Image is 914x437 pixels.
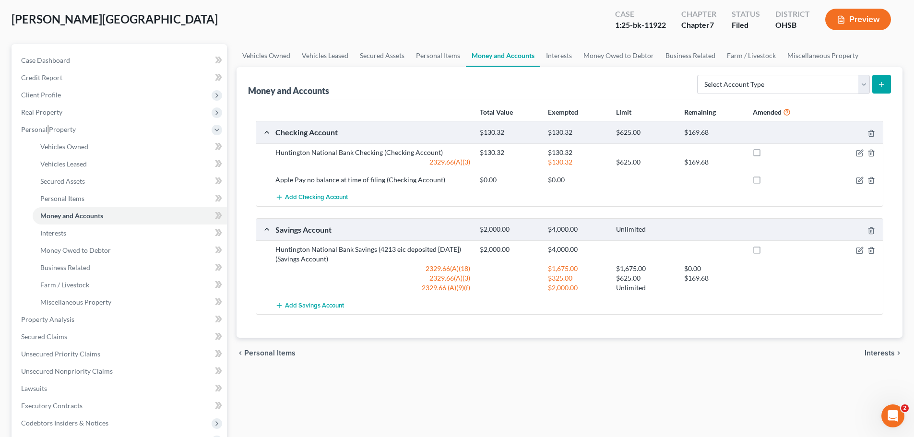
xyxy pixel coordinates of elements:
[271,127,475,137] div: Checking Account
[679,264,748,273] div: $0.00
[611,157,679,167] div: $625.00
[40,212,103,220] span: Money and Accounts
[21,125,76,133] span: Personal Property
[21,367,113,375] span: Unsecured Nonpriority Claims
[732,20,760,31] div: Filed
[237,44,296,67] a: Vehicles Owned
[732,9,760,20] div: Status
[616,108,631,116] strong: Limit
[33,190,227,207] a: Personal Items
[475,225,543,234] div: $2,000.00
[275,296,344,314] button: Add Savings Account
[40,142,88,151] span: Vehicles Owned
[33,224,227,242] a: Interests
[681,9,716,20] div: Chapter
[13,380,227,397] a: Lawsuits
[248,85,329,96] div: Money and Accounts
[21,73,62,82] span: Credit Report
[33,294,227,311] a: Miscellaneous Property
[543,175,611,185] div: $0.00
[40,229,66,237] span: Interests
[33,242,227,259] a: Money Owed to Debtor
[33,259,227,276] a: Business Related
[40,194,84,202] span: Personal Items
[825,9,891,30] button: Preview
[753,108,782,116] strong: Amended
[40,177,85,185] span: Secured Assets
[895,349,902,357] i: chevron_right
[33,276,227,294] a: Farm / Livestock
[33,155,227,173] a: Vehicles Leased
[40,298,111,306] span: Miscellaneous Property
[611,128,679,137] div: $625.00
[611,264,679,273] div: $1,675.00
[244,349,296,357] span: Personal Items
[271,264,475,273] div: 2329.66(A)(18)
[271,224,475,235] div: Savings Account
[782,44,864,67] a: Miscellaneous Property
[679,128,748,137] div: $169.68
[40,281,89,289] span: Farm / Livestock
[40,263,90,272] span: Business Related
[548,108,578,116] strong: Exempted
[21,419,108,427] span: Codebtors Insiders & Notices
[237,349,296,357] button: chevron_left Personal Items
[40,160,87,168] span: Vehicles Leased
[271,148,475,157] div: Huntington National Bank Checking (Checking Account)
[21,315,74,323] span: Property Analysis
[611,225,679,234] div: Unlimited
[615,9,666,20] div: Case
[681,20,716,31] div: Chapter
[615,20,666,31] div: 1:25-bk-11922
[475,175,543,185] div: $0.00
[296,44,354,67] a: Vehicles Leased
[543,273,611,283] div: $325.00
[271,273,475,283] div: 2329.66(A)(3)
[721,44,782,67] a: Farm / Livestock
[475,245,543,254] div: $2,000.00
[21,108,62,116] span: Real Property
[271,175,475,185] div: Apple Pay no balance at time of filing (Checking Account)
[901,404,909,412] span: 2
[21,332,67,341] span: Secured Claims
[865,349,895,357] span: Interests
[354,44,410,67] a: Secured Assets
[13,311,227,328] a: Property Analysis
[12,12,218,26] span: [PERSON_NAME][GEOGRAPHIC_DATA]
[684,108,716,116] strong: Remaining
[660,44,721,67] a: Business Related
[271,157,475,167] div: 2329.66(A)(3)
[33,173,227,190] a: Secured Assets
[271,283,475,293] div: 2329.66 (A)(9)(f)
[275,189,348,206] button: Add Checking Account
[33,138,227,155] a: Vehicles Owned
[611,273,679,283] div: $625.00
[480,108,513,116] strong: Total Value
[543,128,611,137] div: $130.32
[271,245,475,264] div: Huntington National Bank Savings (4213 eic deposited [DATE]) (Savings Account)
[21,402,83,410] span: Executory Contracts
[775,9,810,20] div: District
[410,44,466,67] a: Personal Items
[285,302,344,309] span: Add Savings Account
[543,157,611,167] div: $130.32
[679,273,748,283] div: $169.68
[775,20,810,31] div: OHSB
[475,128,543,137] div: $130.32
[466,44,540,67] a: Money and Accounts
[865,349,902,357] button: Interests chevron_right
[543,225,611,234] div: $4,000.00
[543,283,611,293] div: $2,000.00
[21,350,100,358] span: Unsecured Priority Claims
[13,69,227,86] a: Credit Report
[21,91,61,99] span: Client Profile
[13,397,227,414] a: Executory Contracts
[13,363,227,380] a: Unsecured Nonpriority Claims
[881,404,904,427] iframe: Intercom live chat
[543,264,611,273] div: $1,675.00
[13,328,227,345] a: Secured Claims
[543,245,611,254] div: $4,000.00
[13,345,227,363] a: Unsecured Priority Claims
[21,56,70,64] span: Case Dashboard
[33,207,227,224] a: Money and Accounts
